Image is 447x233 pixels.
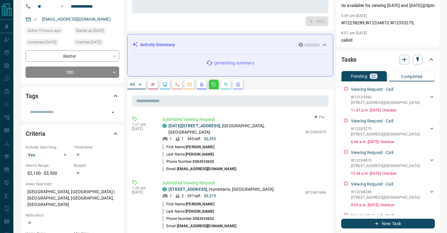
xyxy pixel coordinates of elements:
button: Open [58,3,66,10]
p: [STREET_ADDRESS] , [GEOGRAPHIC_DATA] [351,195,420,200]
a: [STREET_ADDRESS] [168,187,207,192]
div: Mon May 19 2025 [74,27,119,36]
p: Areas Searched: [26,181,119,187]
p: Actively Searching: [26,145,71,150]
svg: Lead Browsing Activity [163,82,168,87]
svg: Calls [175,82,180,87]
p: Email: [162,223,236,229]
p: Viewing Request - Call [351,118,393,124]
span: [PERSON_NAME] [186,202,214,206]
p: Viewing Request - Call [351,213,393,219]
p: 12:34 p.m. [DATE] - Overdue [351,171,435,176]
p: Viewing Request - Call [351,181,393,187]
svg: Requests [211,82,216,87]
p: , Hurontario, [GEOGRAPHIC_DATA] [168,186,274,193]
button: New Task [341,219,435,228]
p: 1:21 pm [132,122,153,127]
span: [EMAIL_ADDRESS][DOMAIN_NAME] [177,167,236,171]
svg: Emails [187,82,192,87]
p: Phone Number: [162,216,214,221]
p: , [GEOGRAPHIC_DATA], [GEOGRAPHIC_DATA] [168,123,302,135]
h2: Tags [26,91,38,101]
span: Claimed [DATE] [76,39,101,45]
div: Renter [26,50,119,62]
p: 1:20 pm [132,186,153,190]
span: 3063510632 [192,159,214,164]
p: All [130,82,135,87]
p: $2,250 [204,136,216,142]
p: Activity Summary [140,42,175,48]
p: [DATE] [132,190,153,194]
div: Activity Summary [132,39,328,50]
button: Open [109,108,117,117]
p: generating summary [214,60,254,66]
svg: Email Verified [33,17,38,22]
p: Last Name: [162,152,214,157]
p: W12401684 [305,190,326,195]
p: Email: [162,166,236,172]
p: Budget: [74,163,119,168]
h2: Tasks [341,55,356,64]
span: [PERSON_NAME] [185,152,214,156]
div: W12333275[STREET_ADDRESS],[GEOGRAPHIC_DATA] [351,125,435,138]
p: Search Range: [26,163,71,168]
div: Tags [26,89,119,103]
span: Signed up [DATE] [76,28,104,34]
p: 6:44 a.m. [DATE] - Overdue [351,139,435,145]
h2: Criteria [26,129,45,139]
div: W12258289[STREET_ADDRESS],[GEOGRAPHIC_DATA] [351,188,435,201]
p: W12334873 [351,158,420,163]
p: $2,100 - $3,500 [26,168,71,178]
div: W12334873[STREET_ADDRESS],[GEOGRAPHIC_DATA] [351,156,435,170]
span: Contacted [DATE] [28,39,56,45]
div: Tue Sep 09 2025 [26,39,71,47]
p: W12258289 [351,189,420,195]
p: Completed [401,74,423,79]
p: 11:47 p.m. [DATE] - Overdue [351,108,435,113]
svg: Listing Alerts [199,82,204,87]
div: condos.ca [162,124,167,128]
p: W12400379 [305,129,326,135]
div: Tasks [341,52,435,67]
p: W12139496 [351,94,420,100]
p: Motivation: [26,213,119,218]
p: 22 [371,74,376,78]
p: [STREET_ADDRESS] , [GEOGRAPHIC_DATA] [351,163,420,169]
span: [PERSON_NAME] [185,209,214,214]
p: Last Name: [162,209,214,214]
p: W12258289,W12334873,W12333275, [341,20,435,26]
a: [EMAIL_ADDRESS][DOMAIN_NAME] [42,17,111,22]
div: TBD [26,67,119,78]
p: Phone Number: [162,159,214,164]
svg: Notes [151,82,155,87]
span: [EMAIL_ADDRESS][DOMAIN_NAME] [177,224,236,228]
p: called [341,37,435,43]
svg: Opportunities [223,82,228,87]
span: Active 10 hours ago [28,28,61,34]
div: Criteria [26,126,119,141]
a: [DATE][STREET_ADDRESS] [168,123,220,128]
p: Submitted Viewing Request [162,180,326,186]
span: 3063510632 [192,217,214,221]
span: [PERSON_NAME] [186,145,214,149]
p: Viewing Request - Call [351,86,393,93]
p: Submitted Viewing Request [162,116,326,123]
p: 1 [170,193,172,199]
p: 2 [182,193,184,199]
p: W12333275 [351,126,420,132]
p: Timeframe: [74,145,119,150]
p: So available for viewing [DATE] and [DATE]@5pm [341,2,435,9]
p: [DATE] [132,127,153,131]
p: First Name: [162,144,214,150]
p: First Name: [162,201,214,207]
p: 1 [182,136,184,142]
p: 545 sqft [187,136,200,142]
p: Pending [351,74,367,78]
button: Pin [311,115,328,120]
p: Viewing Request - Call [351,149,393,156]
p: [STREET_ADDRESS] , [GEOGRAPHIC_DATA] [351,100,420,105]
p: 8:07 pm [DATE] [341,31,367,35]
div: condos.ca [162,187,167,191]
p: 9:03 p.m. [DATE] - Overdue [351,202,435,208]
p: 5:09 pm [DATE] [341,14,367,18]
